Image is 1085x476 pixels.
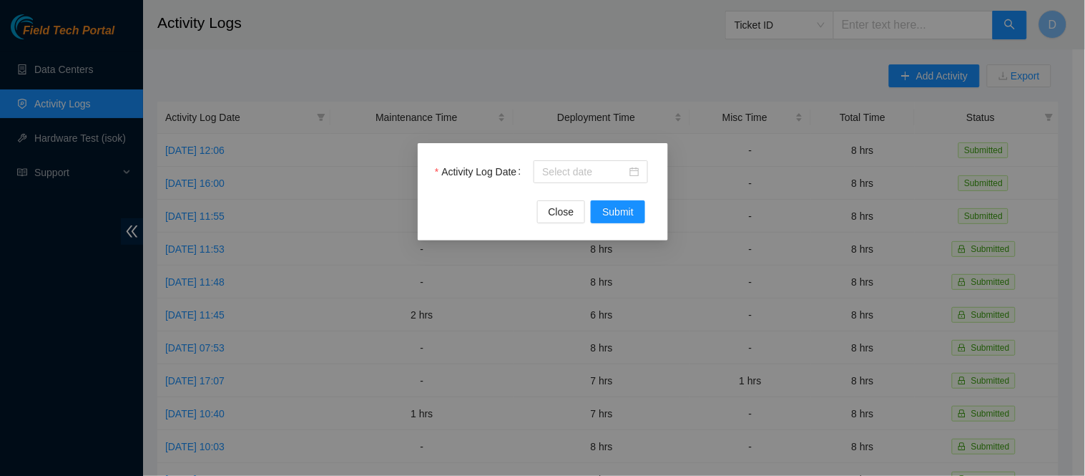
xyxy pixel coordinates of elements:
span: Close [548,204,574,220]
span: Submit [602,204,634,220]
button: Close [536,200,585,223]
label: Activity Log Date [435,160,526,183]
button: Submit [591,200,645,223]
input: Activity Log Date [542,164,627,180]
